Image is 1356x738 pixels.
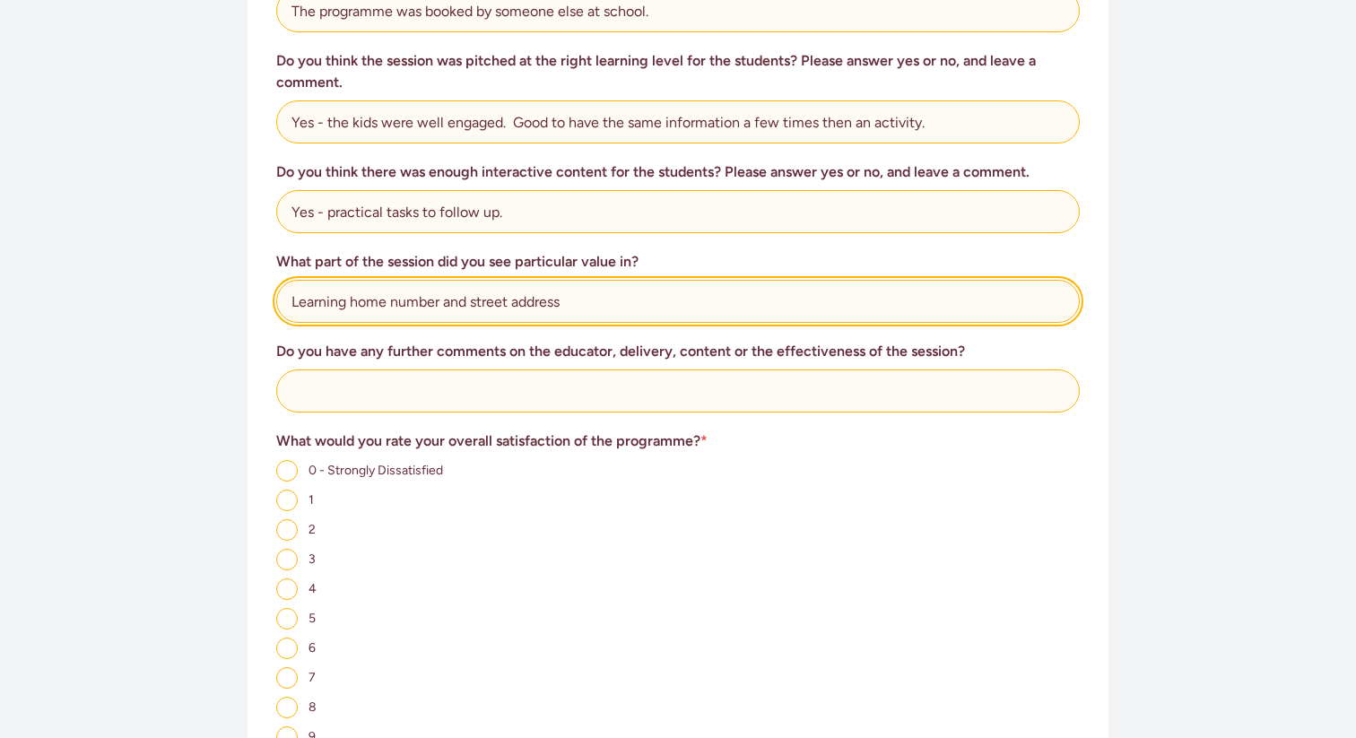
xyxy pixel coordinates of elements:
input: 3 [276,549,298,570]
h3: What would you rate your overall satisfaction of the programme? [276,430,1080,452]
span: 5 [309,611,316,626]
span: 0 - Strongly Dissatisfied [309,463,443,478]
span: 3 [309,551,316,567]
h3: Do you think the session was pitched at the right learning level for the students? Please answer ... [276,50,1080,93]
span: 1 [309,492,314,508]
input: 4 [276,578,298,600]
input: 1 [276,490,298,511]
span: 6 [309,640,316,656]
h3: Do you have any further comments on the educator, delivery, content or the effectiveness of the s... [276,341,1080,362]
span: 8 [309,699,317,715]
h3: Do you think there was enough interactive content for the students? Please answer yes or no, and ... [276,161,1080,183]
input: 5 [276,608,298,629]
input: 8 [276,697,298,718]
input: 7 [276,667,298,689]
span: 2 [309,522,316,537]
span: 4 [309,581,317,596]
input: 6 [276,638,298,659]
span: 7 [309,670,316,685]
input: 2 [276,519,298,541]
h3: What part of the session did you see particular value in? [276,251,1080,273]
input: 0 - Strongly Dissatisfied [276,460,298,482]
